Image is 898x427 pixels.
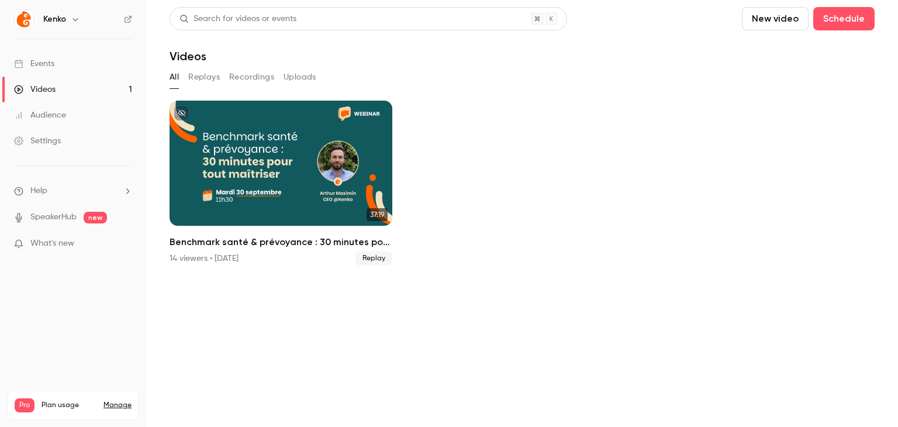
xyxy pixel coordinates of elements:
[43,13,66,25] h6: Kenko
[118,239,132,249] iframe: Noticeable Trigger
[42,401,96,410] span: Plan usage
[15,10,33,29] img: Kenko
[742,7,809,30] button: New video
[14,109,66,121] div: Audience
[170,101,392,266] li: Benchmark santé & prévoyance : 30 minutes pour tout maîtriser
[103,401,132,410] a: Manage
[170,253,239,264] div: 14 viewers • [DATE]
[170,101,875,266] ul: Videos
[14,135,61,147] div: Settings
[15,398,34,412] span: Pro
[355,252,392,266] span: Replay
[30,237,74,250] span: What's new
[170,49,206,63] h1: Videos
[14,185,132,197] li: help-dropdown-opener
[813,7,875,30] button: Schedule
[14,84,56,95] div: Videos
[229,68,274,87] button: Recordings
[170,68,179,87] button: All
[14,58,54,70] div: Events
[179,13,296,25] div: Search for videos or events
[170,235,392,249] h2: Benchmark santé & prévoyance : 30 minutes pour tout maîtriser
[174,105,189,120] button: unpublished
[170,101,392,266] a: 37:19Benchmark santé & prévoyance : 30 minutes pour tout maîtriser14 viewers • [DATE]Replay
[30,211,77,223] a: SpeakerHub
[367,208,388,221] span: 37:19
[188,68,220,87] button: Replays
[30,185,47,197] span: Help
[170,7,875,420] section: Videos
[284,68,316,87] button: Uploads
[84,212,107,223] span: new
